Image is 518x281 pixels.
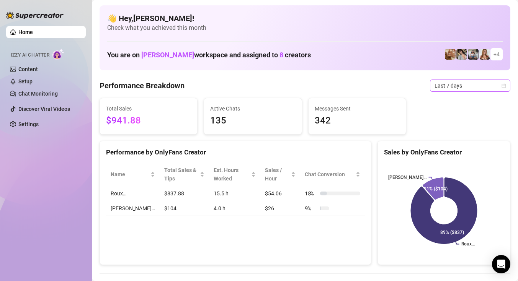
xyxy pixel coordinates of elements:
span: $941.88 [106,114,191,128]
img: ANDREA [468,49,479,60]
text: [PERSON_NAME]… [388,175,426,180]
td: $26 [260,201,300,216]
span: Total Sales & Tips [164,166,198,183]
span: 9 % [305,204,317,213]
span: Active Chats [210,104,295,113]
span: Sales / Hour [265,166,289,183]
td: $54.06 [260,186,300,201]
h1: You are on workspace and assigned to creators [107,51,311,59]
td: $837.88 [160,186,209,201]
h4: 👋 Hey, [PERSON_NAME] ! [107,13,503,24]
span: Total Sales [106,104,191,113]
div: Open Intercom Messenger [492,255,510,273]
th: Total Sales & Tips [160,163,209,186]
span: Izzy AI Chatter [11,52,49,59]
span: Chat Conversion [305,170,354,179]
span: + 4 [493,50,500,58]
span: [PERSON_NAME] [141,51,194,59]
a: Discover Viral Videos [18,106,70,112]
span: Messages Sent [315,104,400,113]
img: Roux [479,49,490,60]
span: 135 [210,114,295,128]
td: $104 [160,201,209,216]
span: 18 % [305,189,317,198]
img: logo-BBDzfeDw.svg [6,11,64,19]
span: calendar [502,83,506,88]
a: Chat Monitoring [18,91,58,97]
a: Content [18,66,38,72]
td: 15.5 h [209,186,260,201]
div: Est. Hours Worked [214,166,250,183]
span: Check what you achieved this month [107,24,503,32]
text: Roux️‍… [461,242,475,247]
a: Home [18,29,33,35]
div: Sales by OnlyFans Creator [384,147,504,158]
th: Sales / Hour [260,163,300,186]
img: Roux️‍ [445,49,456,60]
span: Last 7 days [435,80,506,91]
h4: Performance Breakdown [100,80,185,91]
span: 342 [315,114,400,128]
span: 8 [279,51,283,59]
a: Settings [18,121,39,127]
td: 4.0 h [209,201,260,216]
img: Raven [456,49,467,60]
th: Name [106,163,160,186]
a: Setup [18,78,33,84]
th: Chat Conversion [300,163,365,186]
td: [PERSON_NAME]… [106,201,160,216]
img: AI Chatter [52,49,64,60]
span: Name [111,170,149,179]
div: Performance by OnlyFans Creator [106,147,365,158]
td: Roux️‍… [106,186,160,201]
